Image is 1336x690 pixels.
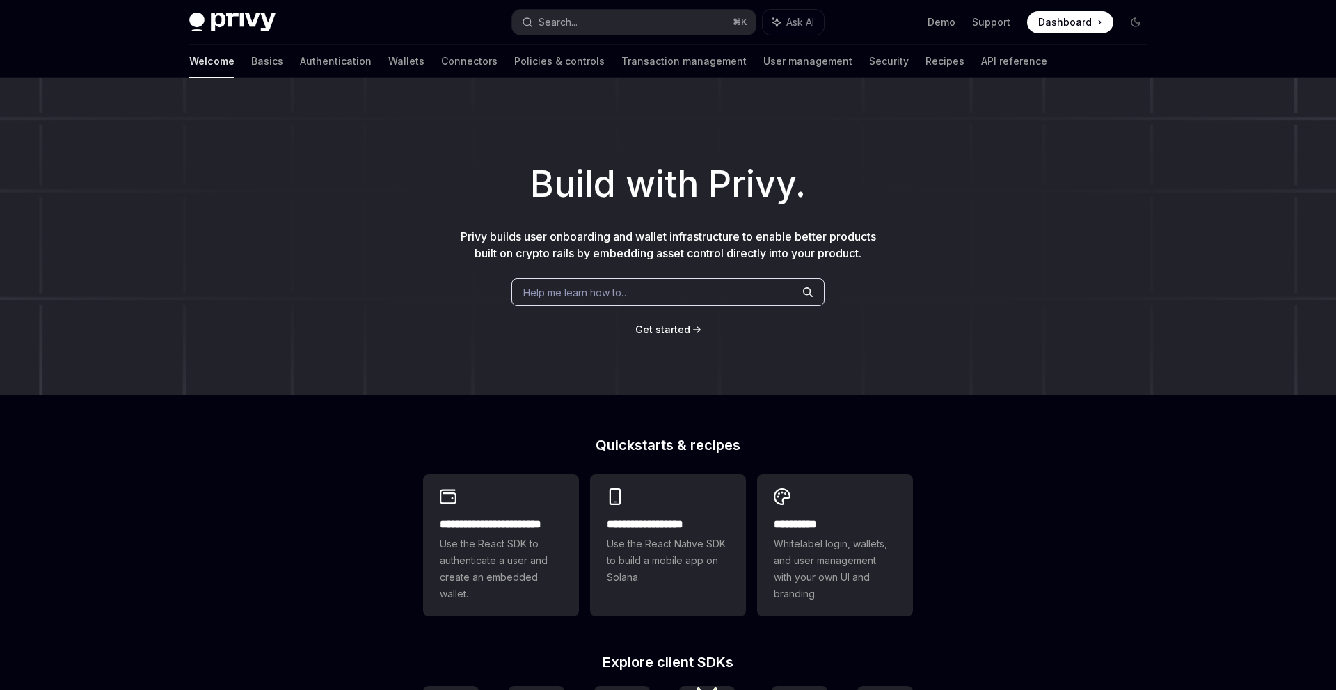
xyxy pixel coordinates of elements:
span: Whitelabel login, wallets, and user management with your own UI and branding. [774,536,896,602]
a: Get started [635,323,690,337]
a: Support [972,15,1010,29]
h1: Build with Privy. [22,157,1314,211]
a: API reference [981,45,1047,78]
a: Recipes [925,45,964,78]
button: Ask AI [763,10,824,35]
a: Demo [928,15,955,29]
h2: Quickstarts & recipes [423,438,913,452]
span: Help me learn how to… [523,285,629,300]
button: Toggle dark mode [1124,11,1147,33]
img: dark logo [189,13,276,32]
a: **** *****Whitelabel login, wallets, and user management with your own UI and branding. [757,474,913,616]
a: Dashboard [1027,11,1113,33]
a: Wallets [388,45,424,78]
span: Get started [635,323,690,335]
a: Transaction management [621,45,747,78]
a: Connectors [441,45,498,78]
span: Privy builds user onboarding and wallet infrastructure to enable better products built on crypto ... [461,230,876,260]
a: Basics [251,45,283,78]
div: Search... [539,14,578,31]
a: Policies & controls [514,45,605,78]
a: Welcome [189,45,234,78]
a: Security [869,45,909,78]
span: Ask AI [786,15,814,29]
span: Dashboard [1038,15,1092,29]
a: Authentication [300,45,372,78]
span: ⌘ K [733,17,747,28]
a: **** **** **** ***Use the React Native SDK to build a mobile app on Solana. [590,474,746,616]
h2: Explore client SDKs [423,655,913,669]
span: Use the React SDK to authenticate a user and create an embedded wallet. [440,536,562,602]
a: User management [763,45,852,78]
button: Search...⌘K [512,10,756,35]
span: Use the React Native SDK to build a mobile app on Solana. [607,536,729,586]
